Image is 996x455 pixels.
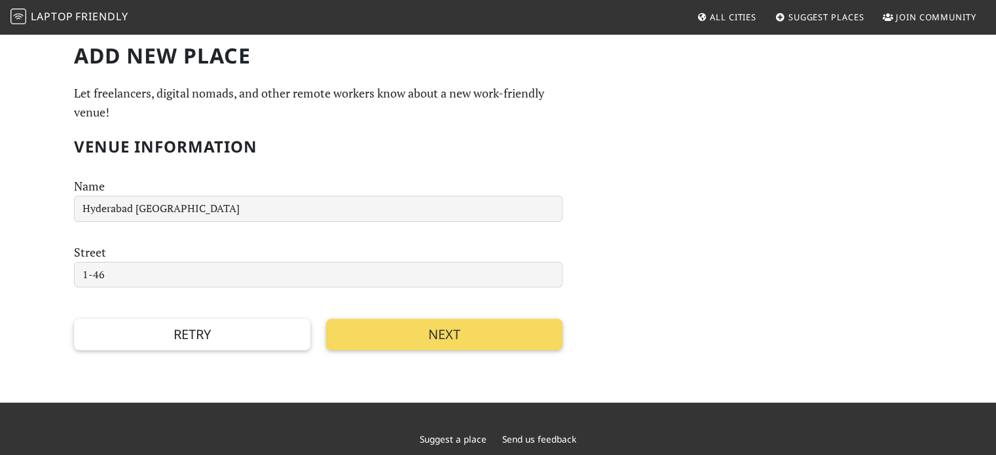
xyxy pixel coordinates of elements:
img: LaptopFriendly [10,9,26,24]
h2: Venue Information [74,137,563,156]
p: Let freelancers, digital nomads, and other remote workers know about a new work-friendly venue! [74,84,563,122]
span: Join Community [896,11,976,23]
a: Send us feedback [502,433,576,445]
h1: Add new Place [74,43,563,68]
a: Join Community [877,5,982,29]
a: Suggest Places [770,5,870,29]
span: Suggest Places [788,11,864,23]
label: Name [74,177,105,196]
span: All Cities [710,11,756,23]
button: Next [326,319,563,350]
a: All Cities [692,5,762,29]
label: Street [74,243,106,262]
a: LaptopFriendly LaptopFriendly [10,6,128,29]
a: Suggest a place [420,433,487,445]
span: Laptop [31,9,73,24]
span: Friendly [75,9,128,24]
button: Retry [74,319,310,350]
